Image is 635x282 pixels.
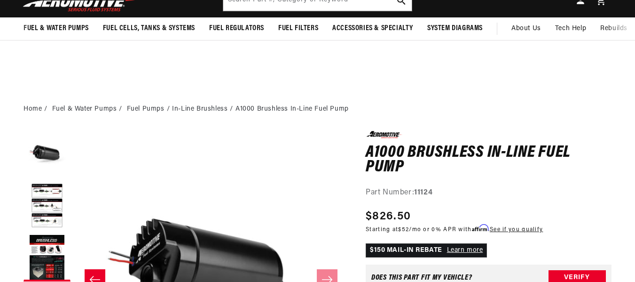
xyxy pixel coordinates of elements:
span: $826.50 [366,208,411,225]
button: Load image 3 in gallery view [24,234,71,282]
span: Accessories & Specialty [332,24,413,33]
a: Learn more [447,247,483,254]
span: Tech Help [555,24,586,34]
a: Fuel & Water Pumps [52,104,117,114]
a: Fuel Pumps [127,104,165,114]
span: Fuel & Water Pumps [24,24,89,33]
summary: Tech Help [548,17,593,40]
summary: System Diagrams [420,17,490,40]
span: Affirm [472,225,488,232]
span: System Diagrams [427,24,483,33]
p: Starting at /mo or 0% APR with . [366,225,543,234]
summary: Fuel Filters [271,17,325,40]
div: Part Number: [366,187,611,199]
li: In-Line Brushless [172,104,235,114]
a: Home [24,104,42,114]
button: Load image 2 in gallery view [24,183,71,230]
nav: breadcrumbs [24,104,611,114]
span: About Us [511,25,541,32]
div: Does This part fit My vehicle? [371,274,472,282]
span: Fuel Cells, Tanks & Systems [103,24,195,33]
h1: A1000 Brushless In-Line Fuel Pump [366,145,611,175]
summary: Fuel Regulators [202,17,271,40]
strong: 11124 [414,189,432,196]
summary: Accessories & Specialty [325,17,420,40]
span: Fuel Regulators [209,24,264,33]
span: Fuel Filters [278,24,318,33]
summary: Fuel Cells, Tanks & Systems [96,17,202,40]
span: $52 [398,227,409,233]
a: See if you qualify - Learn more about Affirm Financing (opens in modal) [490,227,543,233]
p: $150 MAIL-IN REBATE [366,243,487,258]
span: Rebuilds [600,24,627,34]
a: About Us [504,17,548,40]
li: A1000 Brushless In-Line Fuel Pump [235,104,349,114]
summary: Fuel & Water Pumps [16,17,96,40]
summary: Rebuilds [593,17,635,40]
button: Load image 1 in gallery view [24,131,71,178]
